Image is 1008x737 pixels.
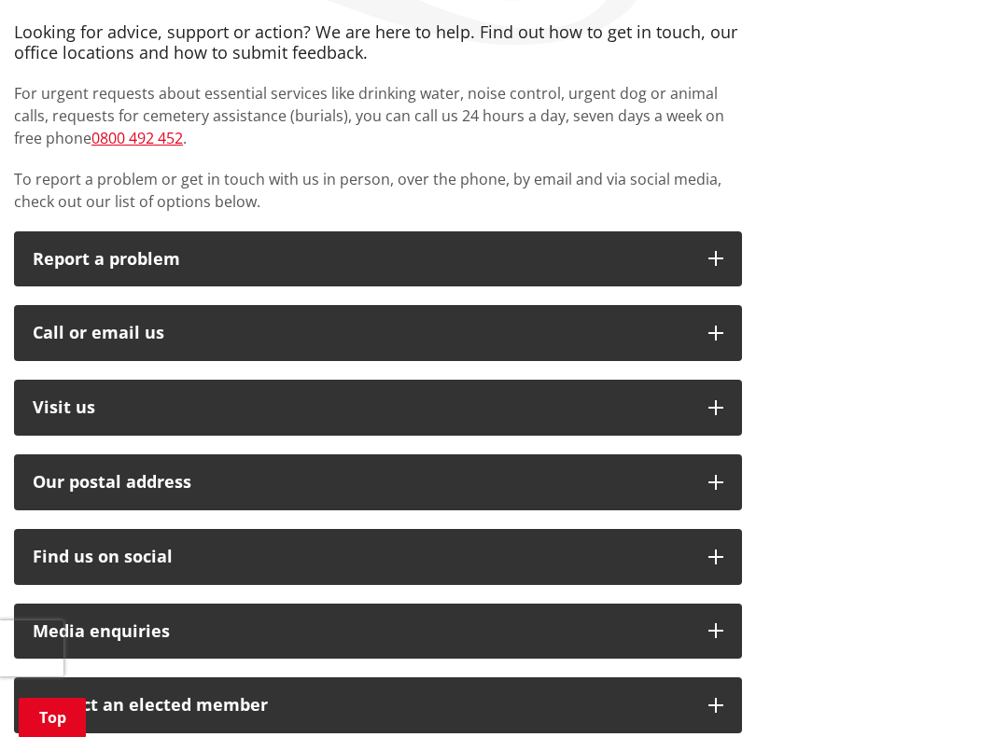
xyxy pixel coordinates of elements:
button: Our postal address [14,454,742,510]
h4: Looking for advice, support or action? We are here to help. Find out how to get in touch, our off... [14,22,742,63]
p: For urgent requests about essential services like drinking water, noise control, urgent dog or an... [14,82,742,149]
button: Find us on social [14,529,742,585]
div: Call or email us [33,324,690,342]
p: Visit us [33,398,690,417]
button: Report a problem [14,231,742,287]
div: Media enquiries [33,622,690,641]
p: Report a problem [33,250,690,269]
div: Find us on social [33,548,690,566]
h2: Our postal address [33,473,690,492]
button: Media enquiries [14,604,742,660]
button: Contact an elected member [14,677,742,733]
a: Top [19,698,86,737]
iframe: Messenger Launcher [922,659,989,726]
p: To report a problem or get in touch with us in person, over the phone, by email and via social me... [14,168,742,213]
p: Contact an elected member [33,696,690,715]
button: Call or email us [14,305,742,361]
a: 0800 492 452 [91,128,183,148]
button: Visit us [14,380,742,436]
